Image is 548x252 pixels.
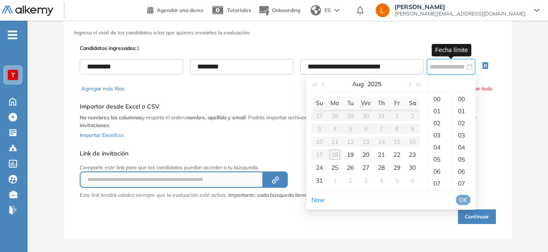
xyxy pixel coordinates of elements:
b: límite de 10.000 invitaciones [80,114,476,128]
td: 2025-08-26 [342,161,358,174]
div: 23 [407,149,417,160]
td: 2025-08-29 [389,161,405,174]
span: T [11,72,15,78]
div: 07 [427,177,451,190]
img: Logo [2,6,53,16]
i: - [8,34,17,36]
td: 2025-08-28 [374,161,389,174]
th: We [358,96,374,109]
div: 19 [345,149,355,160]
button: 2025 [367,75,381,93]
button: Borrar todo [464,85,492,93]
td: 2025-08-23 [405,148,420,161]
th: Tu [342,96,358,109]
td: 2025-09-04 [374,174,389,187]
th: Fr [389,96,405,109]
button: Aug [352,75,364,93]
div: Fecha límite [432,44,471,56]
div: 06 [452,165,476,177]
div: 03 [452,129,476,141]
div: 1 [330,175,340,186]
p: Este link tendrá validez siempre que la evaluación esté activa. [80,191,227,199]
div: 29 [392,162,402,173]
div: 05 [427,153,451,165]
a: Agendar una demo [147,4,203,15]
div: 24 [314,162,324,173]
button: Importar Excel/csv [80,129,124,140]
td: 2025-09-01 [327,174,342,187]
td: 2025-08-19 [342,148,358,161]
div: 21 [376,149,386,160]
td: 2025-09-03 [358,174,374,187]
div: 25 [330,162,340,173]
td: 2025-08-20 [358,148,374,161]
span: Importar Excel/csv [80,132,124,138]
div: 08 [427,190,451,202]
td: 2025-08-24 [311,161,327,174]
span: Importante: cada búsqueda tiene capacidad para máximo [228,191,406,199]
span: [PERSON_NAME] [395,3,526,10]
div: 03 [427,129,451,141]
span: Onboarding [272,7,300,13]
div: 22 [392,149,402,160]
button: Continuar [458,209,496,224]
div: 4 [376,175,386,186]
div: 07 [452,177,476,190]
div: 04 [452,141,476,153]
div: 01 [452,105,476,117]
div: 5 [392,175,402,186]
div: 28 [376,162,386,173]
div: 27 [361,162,371,173]
button: OK [456,195,470,205]
div: 02 [427,117,451,129]
td: 2025-08-30 [405,161,420,174]
div: 01 [427,105,451,117]
h5: Importar desde Excel o CSV [80,103,496,110]
div: 04 [427,141,451,153]
span: [PERSON_NAME][EMAIL_ADDRESS][DOMAIN_NAME] [395,10,526,17]
div: 30 [407,162,417,173]
button: Agregar más filas [81,85,125,93]
th: Mo [327,96,342,109]
th: Sa [405,96,420,109]
td: 2025-08-21 [374,148,389,161]
div: 05 [452,153,476,165]
span: Agendar una demo [157,7,203,13]
b: No nombres las columnas [80,114,142,121]
div: 6 [407,175,417,186]
th: Su [311,96,327,109]
div: 00 [452,93,476,105]
td: 2025-08-25 [327,161,342,174]
span: 1 [137,45,140,51]
p: y respeta el orden: . Podrás importar archivos de . Cada evaluación tiene un . [80,114,496,129]
th: Th [374,96,389,109]
td: 2025-09-06 [405,174,420,187]
div: 2 [345,175,355,186]
p: Candidatos ingresados: [80,44,140,52]
div: 00 [427,93,451,105]
div: 31 [314,175,324,186]
div: 02 [452,117,476,129]
span: ES [324,6,331,14]
span: Tutoriales [227,7,251,13]
img: world [311,5,321,16]
td: 2025-08-22 [389,148,405,161]
b: nombre, apellido y email [186,114,246,121]
div: 26 [345,162,355,173]
div: 3 [361,175,371,186]
p: Comparte este link para que los candidatos puedan acceder a tu búsqueda. [80,164,406,171]
a: Now [311,196,324,204]
td: 2025-08-27 [358,161,374,174]
div: 06 [427,165,451,177]
button: Onboarding [258,1,300,20]
h5: Link de invitación [80,150,406,157]
h3: Ingresa el mail de los candidatos a los que quieres enviarles la evaluación. [74,30,501,36]
td: 2025-09-05 [389,174,405,187]
div: 20 [361,149,371,160]
td: 2025-08-31 [311,174,327,187]
div: 08 [452,190,476,202]
img: arrow [334,9,339,12]
td: 2025-09-02 [342,174,358,187]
